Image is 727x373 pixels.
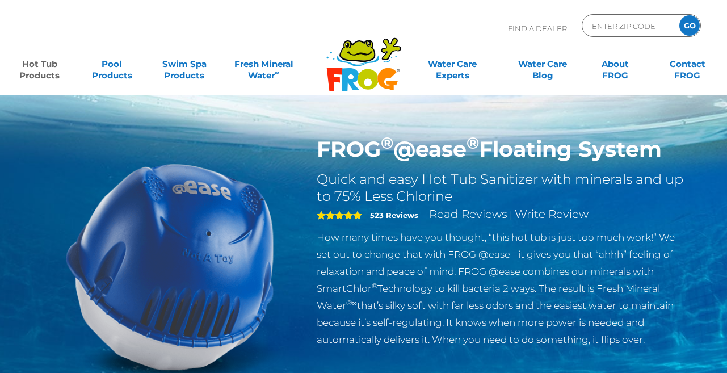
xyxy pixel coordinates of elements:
sup: ∞ [275,69,279,77]
a: Hot TubProducts [11,53,68,76]
a: Read Reviews [429,207,507,221]
sup: ®∞ [346,299,357,307]
span: 5 [317,211,362,220]
span: | [510,209,512,220]
sup: ® [467,133,479,153]
strong: 523 Reviews [370,211,418,220]
a: Write Review [515,207,589,221]
a: Swim SpaProducts [156,53,212,76]
a: ContactFROG [659,53,716,76]
p: Find A Dealer [508,14,567,43]
a: AboutFROG [587,53,643,76]
a: Water CareExperts [407,53,498,76]
img: Frog Products Logo [320,23,407,92]
sup: ® [372,282,377,290]
sup: ® [381,133,393,153]
a: Fresh MineralWater∞ [229,53,299,76]
h1: FROG @ease Floating System [317,136,687,162]
a: PoolProducts [84,53,140,76]
p: How many times have you thought, “this hot tub is just too much work!” We set out to change that ... [317,229,687,348]
h2: Quick and easy Hot Tub Sanitizer with minerals and up to 75% Less Chlorine [317,171,687,205]
a: Water CareBlog [514,53,570,76]
input: GO [679,15,700,36]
